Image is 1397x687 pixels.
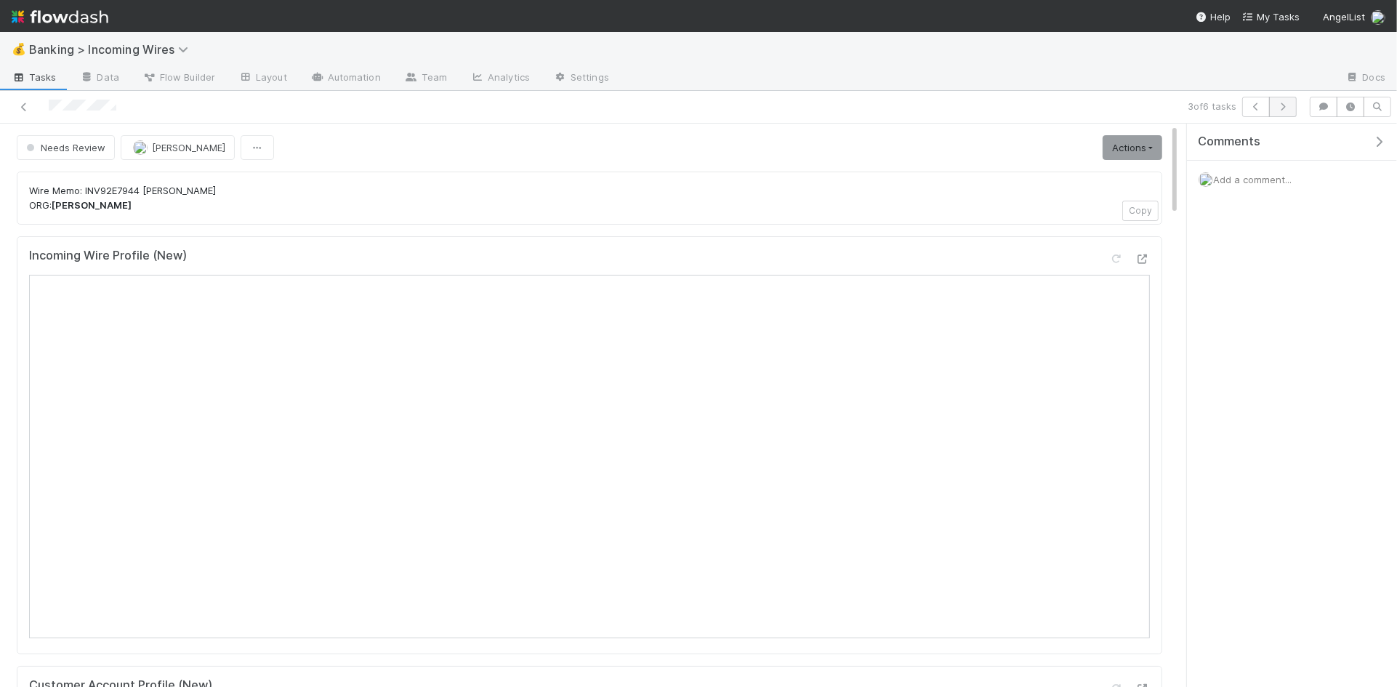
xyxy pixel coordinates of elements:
img: logo-inverted-e16ddd16eac7371096b0.svg [12,4,108,29]
a: Data [68,67,131,90]
span: AngelList [1323,11,1365,23]
span: Comments [1198,134,1260,149]
h5: Incoming Wire Profile (New) [29,249,187,263]
span: 💰 [12,43,26,55]
a: My Tasks [1242,9,1300,24]
a: Flow Builder [131,67,227,90]
span: [PERSON_NAME] [152,142,225,153]
span: Flow Builder [142,70,215,84]
img: avatar_eacbd5bb-7590-4455-a9e9-12dcb5674423.png [1199,172,1213,187]
a: Actions [1103,135,1162,160]
span: Tasks [12,70,57,84]
span: Needs Review [23,142,105,153]
a: Automation [299,67,392,90]
a: Docs [1334,67,1397,90]
button: Needs Review [17,135,115,160]
a: Analytics [459,67,542,90]
span: Add a comment... [1213,174,1292,185]
img: avatar_eacbd5bb-7590-4455-a9e9-12dcb5674423.png [1371,10,1385,25]
p: Wire Memo: INV92E7944 [PERSON_NAME] ORG: [29,184,1150,212]
img: avatar_eacbd5bb-7590-4455-a9e9-12dcb5674423.png [133,140,148,155]
button: [PERSON_NAME] [121,135,235,160]
a: Layout [227,67,299,90]
span: My Tasks [1242,11,1300,23]
a: Settings [542,67,621,90]
span: Banking > Incoming Wires [29,42,196,57]
a: Team [392,67,459,90]
span: 3 of 6 tasks [1188,99,1236,113]
button: Copy [1122,201,1159,221]
div: Help [1196,9,1231,24]
strong: [PERSON_NAME] [52,199,132,211]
